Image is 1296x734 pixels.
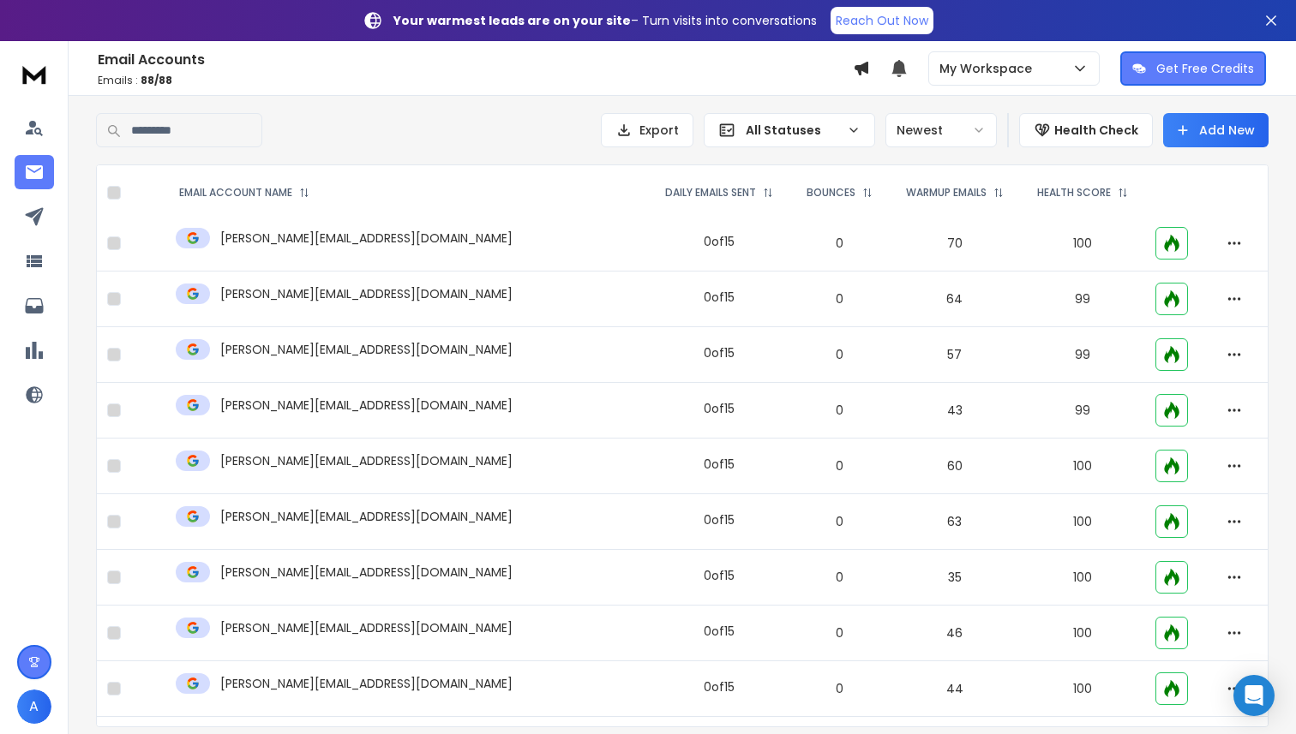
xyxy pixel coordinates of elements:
[889,606,1021,661] td: 46
[889,272,1021,327] td: 64
[220,564,513,581] p: [PERSON_NAME][EMAIL_ADDRESS][DOMAIN_NAME]
[889,494,1021,550] td: 63
[665,186,756,200] p: DAILY EMAILS SENT
[704,567,735,584] div: 0 of 15
[807,186,855,200] p: BOUNCES
[801,290,879,307] p: 0
[939,60,1039,77] p: My Workspace
[889,327,1021,383] td: 57
[1156,60,1254,77] p: Get Free Credits
[704,456,735,473] div: 0 of 15
[889,383,1021,439] td: 43
[1021,272,1145,327] td: 99
[889,216,1021,272] td: 70
[17,689,51,724] button: A
[220,230,513,247] p: [PERSON_NAME][EMAIL_ADDRESS][DOMAIN_NAME]
[1021,606,1145,661] td: 100
[704,511,735,528] div: 0 of 15
[393,12,817,29] p: – Turn visits into conversations
[220,397,513,414] p: [PERSON_NAME][EMAIL_ADDRESS][DOMAIN_NAME]
[836,12,928,29] p: Reach Out Now
[220,285,513,302] p: [PERSON_NAME][EMAIL_ADDRESS][DOMAIN_NAME]
[1021,383,1145,439] td: 99
[17,58,51,90] img: logo
[801,346,879,363] p: 0
[220,619,513,636] p: [PERSON_NAME][EMAIL_ADDRESS][DOMAIN_NAME]
[704,344,735,361] div: 0 of 15
[801,680,879,697] p: 0
[1037,186,1111,200] p: HEALTH SCORE
[1233,675,1275,716] div: Open Intercom Messenger
[98,50,853,70] h1: Email Accounts
[801,624,879,642] p: 0
[1120,51,1266,86] button: Get Free Credits
[1021,494,1145,550] td: 100
[801,569,879,586] p: 0
[393,12,631,29] strong: Your warmest leads are on your site
[801,402,879,419] p: 0
[1054,122,1138,139] p: Health Check
[889,661,1021,717] td: 44
[746,122,840,139] p: All Statuses
[704,678,735,695] div: 0 of 15
[801,513,879,530] p: 0
[906,186,987,200] p: WARMUP EMAILS
[1021,327,1145,383] td: 99
[1021,661,1145,717] td: 100
[98,74,853,87] p: Emails :
[801,457,879,474] p: 0
[704,623,735,640] div: 0 of 15
[831,7,933,34] a: Reach Out Now
[220,341,513,358] p: [PERSON_NAME][EMAIL_ADDRESS][DOMAIN_NAME]
[220,452,513,469] p: [PERSON_NAME][EMAIL_ADDRESS][DOMAIN_NAME]
[601,113,693,147] button: Export
[1019,113,1153,147] button: Health Check
[179,186,309,200] div: EMAIL ACCOUNT NAME
[889,550,1021,606] td: 35
[1021,216,1145,272] td: 100
[1021,550,1145,606] td: 100
[220,675,513,692] p: [PERSON_NAME][EMAIL_ADDRESS][DOMAIN_NAME]
[704,233,735,250] div: 0 of 15
[141,73,172,87] span: 88 / 88
[220,508,513,525] p: [PERSON_NAME][EMAIL_ADDRESS][DOMAIN_NAME]
[704,289,735,306] div: 0 of 15
[1163,113,1269,147] button: Add New
[889,439,1021,494] td: 60
[1021,439,1145,494] td: 100
[801,235,879,252] p: 0
[704,400,735,417] div: 0 of 15
[885,113,997,147] button: Newest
